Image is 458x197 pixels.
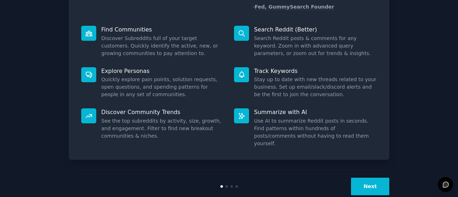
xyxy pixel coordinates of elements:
dd: Discover Subreddits full of your target customers. Quickly identify the active, new, or growing c... [101,35,224,57]
p: Search Reddit (Better) [254,26,377,33]
dd: Quickly explore pain points, solution requests, open questions, and spending patterns for people ... [101,76,224,98]
p: Explore Personas [101,67,224,75]
p: Discover Community Trends [101,108,224,116]
dd: Stay up to date with new threads related to your business. Set up email/slack/discord alerts and ... [254,76,377,98]
div: - [253,3,334,11]
a: Fed, GummySearch Founder [254,4,334,10]
dd: Search Reddit posts & comments for any keyword. Zoom in with advanced query parameters, or zoom o... [254,35,377,57]
p: Track Keywords [254,67,377,75]
button: Next [351,178,389,195]
p: Find Communities [101,26,224,33]
p: Summarize with AI [254,108,377,116]
dd: Use AI to summarize Reddit posts in seconds. Find patterns within hundreds of posts/comments with... [254,117,377,147]
dd: See the top subreddits by activity, size, growth, and engagement. Filter to find new breakout com... [101,117,224,140]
